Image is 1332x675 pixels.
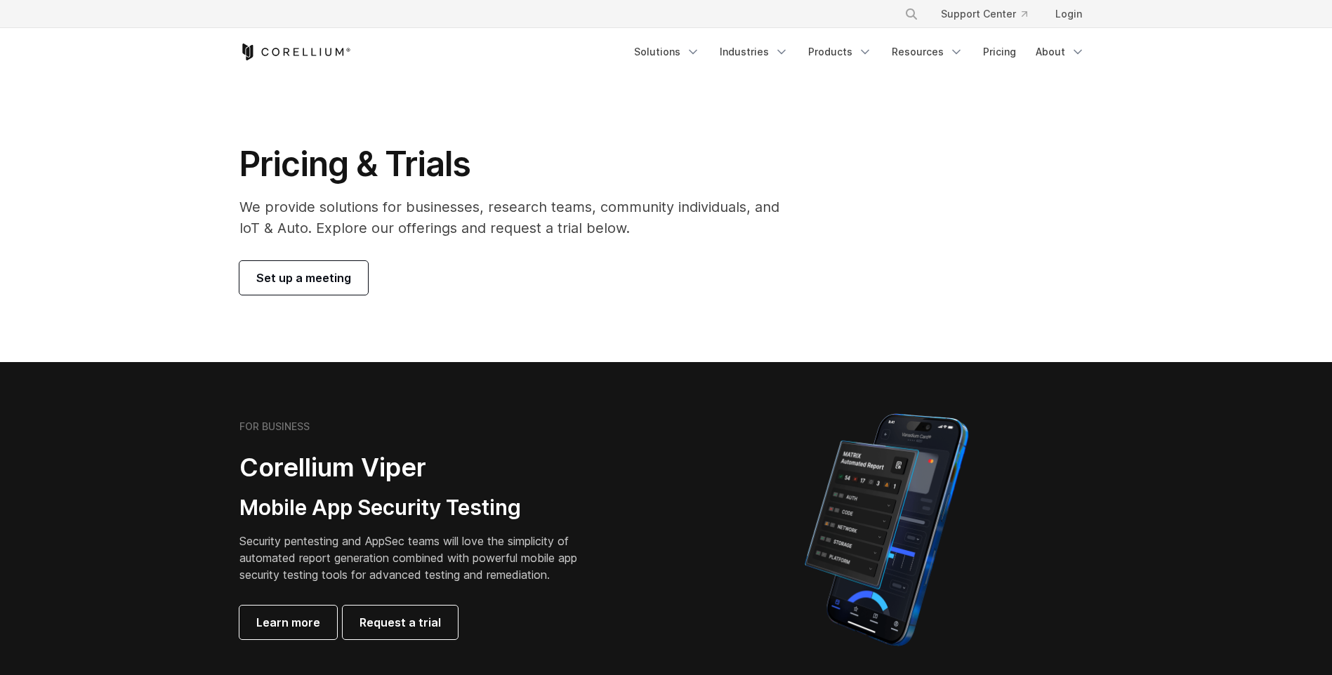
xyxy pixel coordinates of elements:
a: Support Center [930,1,1038,27]
a: Solutions [626,39,708,65]
a: Set up a meeting [239,261,368,295]
a: Corellium Home [239,44,351,60]
a: Request a trial [343,606,458,639]
h3: Mobile App Security Testing [239,495,599,521]
span: Request a trial [360,614,441,631]
a: Pricing [975,39,1024,65]
p: We provide solutions for businesses, research teams, community individuals, and IoT & Auto. Explo... [239,196,799,239]
a: Products [800,39,881,65]
div: Navigation Menu [626,39,1093,65]
h6: FOR BUSINESS [239,420,310,433]
img: Corellium MATRIX automated report on iPhone showing app vulnerability test results across securit... [781,407,992,653]
a: Industries [711,39,797,65]
a: Learn more [239,606,337,639]
a: Login [1044,1,1093,27]
a: About [1027,39,1093,65]
a: Resources [883,39,972,65]
h2: Corellium Viper [239,452,599,483]
p: Security pentesting and AppSec teams will love the simplicity of automated report generation comb... [239,533,599,583]
h1: Pricing & Trials [239,143,799,185]
span: Learn more [256,614,320,631]
button: Search [899,1,924,27]
div: Navigation Menu [888,1,1093,27]
span: Set up a meeting [256,269,351,286]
